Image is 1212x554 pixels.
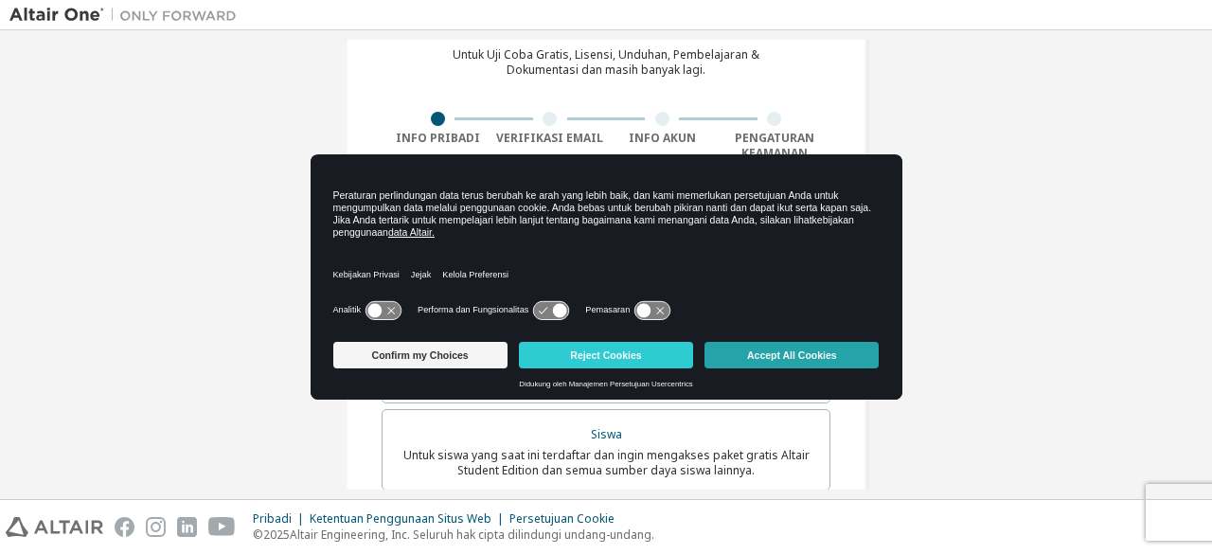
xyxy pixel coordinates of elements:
font: Info Akun [629,130,696,146]
font: Pribadi [253,510,292,527]
font: Untuk siswa yang saat ini terdaftar dan ingin mengakses paket gratis Altair Student Edition dan s... [403,447,810,478]
img: Altair Satu [9,6,246,25]
font: © [253,527,263,543]
font: Altair Engineering, Inc. Seluruh hak cipta dilindungi undang-undang. [290,527,654,543]
img: facebook.svg [115,517,134,537]
font: Pengaturan Keamanan [735,130,814,161]
img: instagram.svg [146,517,166,537]
font: Untuk Uji Coba Gratis, Lisensi, Unduhan, Pembelajaran & [453,46,759,63]
font: Persetujuan Cookie [509,510,615,527]
font: 2025 [263,527,290,543]
font: Ketentuan Penggunaan Situs Web [310,510,491,527]
img: youtube.svg [208,517,236,537]
img: altair_logo.svg [6,517,103,537]
font: Dokumentasi dan masih banyak lagi. [507,62,705,78]
font: Info Pribadi [396,130,480,146]
img: linkedin.svg [177,517,197,537]
font: Verifikasi Email [496,130,603,146]
font: Siswa [591,426,622,442]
